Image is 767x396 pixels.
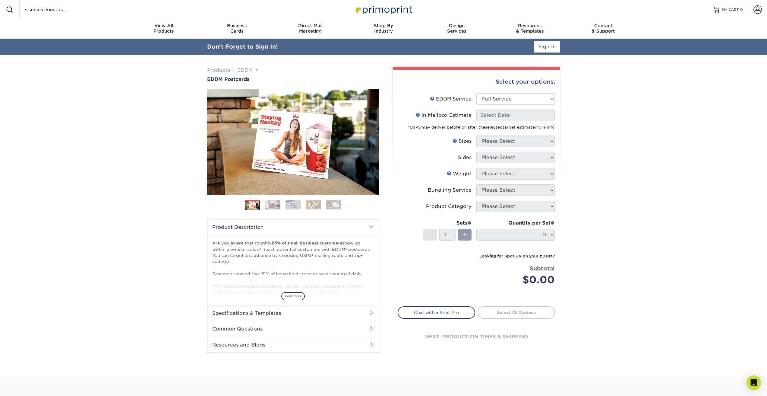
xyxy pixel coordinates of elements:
a: EDDM [237,67,253,73]
a: BusinessCards [200,19,274,39]
a: EDDM Postcards [207,76,379,82]
a: Direct MailMarketing [274,19,347,39]
div: Don't Forget to Sign In! [207,43,278,51]
a: Contact& Support [567,19,640,39]
sup: ® [421,126,421,128]
span: + [463,230,467,239]
img: EDDM Postcards 01 [207,83,379,202]
span: Resources [493,23,567,28]
small: Looking for Spot UV on your EDDM? [479,254,555,258]
a: Shop ByIndustry [347,19,420,39]
span: 0 [740,8,743,12]
img: EDDM 01 [245,200,260,211]
div: Marketing [274,23,347,34]
div: Sets [423,219,472,227]
h2: Common Questions [207,321,379,337]
a: Products [207,67,230,73]
div: Services [420,23,493,34]
div: EDDM Service [430,95,472,103]
div: & Support [567,23,640,34]
span: Contact [567,23,640,28]
div: Product Category [426,203,472,210]
span: show more [281,292,305,300]
span: MY CART [722,7,739,12]
div: Quantity per Set [476,219,555,227]
a: View AllProducts [127,19,200,39]
img: EDDM 04 [306,200,321,209]
strong: 85% of small business customers [272,241,342,245]
a: DesignServices [420,19,493,39]
span: Business [200,23,274,28]
img: EDDM 03 [286,200,301,209]
strong: Subtotal [530,265,555,272]
input: Select Date [476,110,555,121]
span: selected [485,125,503,129]
div: Cards [200,23,274,34]
div: Sizes [453,138,472,145]
span: - [429,230,431,239]
div: In Mailbox Estimate [415,112,472,119]
div: next: production times & shipping [398,319,555,355]
div: Weight [447,170,472,177]
a: Looking for Spot UV on your EDDM? [479,253,555,259]
input: SEARCH PRODUCTS..... [24,6,83,13]
div: Bundling Service [428,187,472,194]
span: Design [420,23,493,28]
span: View All [127,23,200,28]
h2: Resources and Blogs [207,337,379,353]
img: Primoprint [353,3,414,16]
h2: Product Description [207,219,379,235]
a: Select All Options [478,306,555,318]
a: Resources& Templates [493,19,567,39]
a: Sign In [534,41,560,53]
h2: Specifications & Templates [207,305,379,321]
sup: ® [452,97,453,100]
span: EDDM Postcards [207,76,249,82]
a: Chat with a Print Pro [398,306,475,318]
span: Direct Mail [274,23,347,28]
div: Open Intercom Messenger [746,375,761,390]
small: *USPS may deliver before or after the target estimate [408,125,555,129]
div: Select your options: [398,70,555,93]
div: & Templates [493,23,567,34]
div: $0.00 [481,273,555,287]
a: more info [535,125,555,129]
div: Products [127,23,200,34]
img: EDDM 05 [326,200,341,209]
span: Shop By [347,23,420,28]
div: Industry [347,23,420,34]
div: Sides [458,154,472,161]
p: Are you aware that roughly show up within a 5-mile radius? Reach potential customers with EDDM® p... [212,240,374,351]
img: EDDM 02 [265,200,280,209]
